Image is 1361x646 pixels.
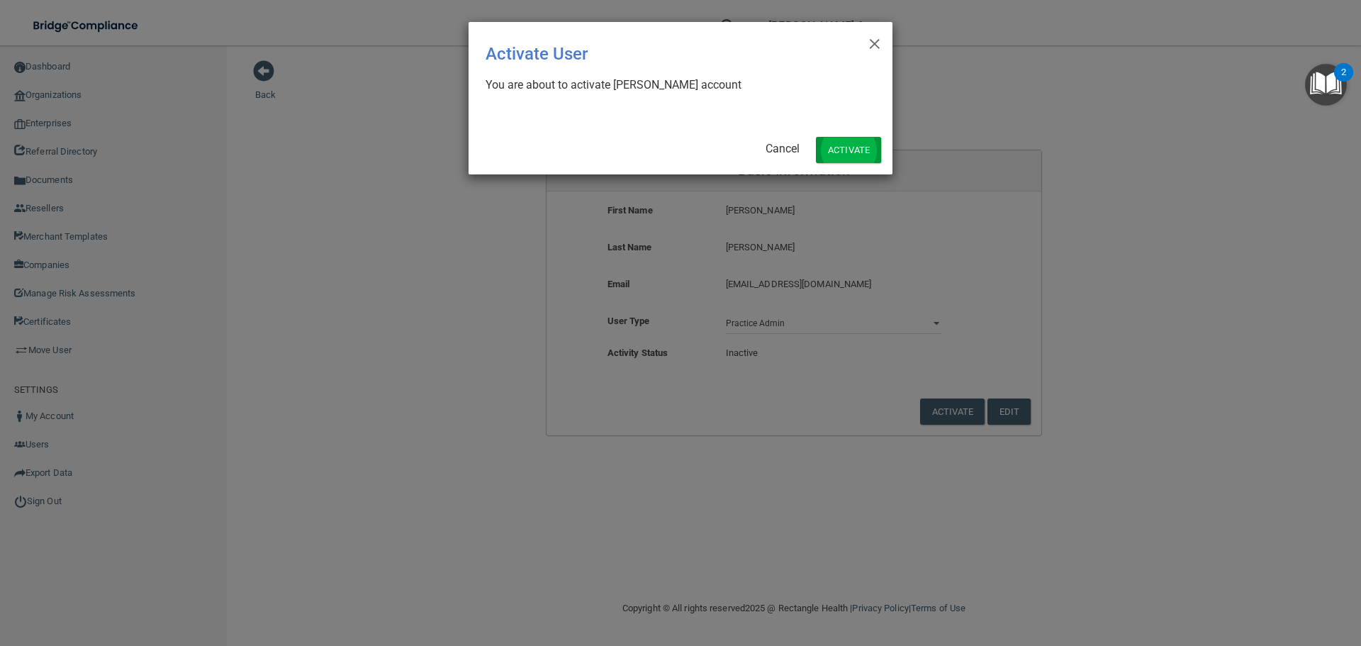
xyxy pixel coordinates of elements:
div: 2 [1341,72,1346,91]
button: Open Resource Center, 2 new notifications [1305,64,1347,106]
div: You are about to activate [PERSON_NAME] account [486,77,864,93]
div: Activate User [486,33,817,74]
a: Cancel [766,142,800,155]
button: Activate [816,137,881,163]
span: × [868,28,881,56]
iframe: Drift Widget Chat Controller [1116,545,1344,602]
